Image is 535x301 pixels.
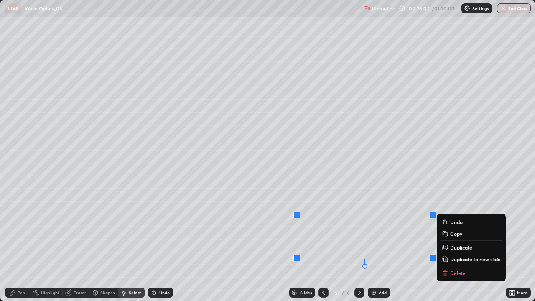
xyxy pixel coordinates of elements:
[18,291,25,295] div: Pen
[100,291,115,295] div: Shapes
[372,5,395,12] p: Recording
[472,6,489,10] p: Settings
[300,291,312,295] div: Slides
[517,291,527,295] div: More
[370,289,377,296] img: add-slide-button
[450,244,472,251] p: Duplicate
[332,290,340,295] div: 6
[464,5,471,12] img: class-settings-icons
[346,289,351,296] div: 6
[379,291,387,295] div: Add
[440,268,502,278] button: Delete
[342,290,344,295] div: /
[450,256,501,263] p: Duplicate to new slide
[129,291,141,295] div: Select
[25,5,62,12] p: Wave Optics_05
[450,219,463,225] p: Undo
[440,242,502,253] button: Duplicate
[440,229,502,239] button: Copy
[440,217,502,227] button: Undo
[500,5,507,12] img: end-class-cross
[159,291,170,295] div: Undo
[497,3,531,13] button: End Class
[8,5,19,12] p: LIVE
[364,5,370,12] img: recording.375f2c34.svg
[74,291,86,295] div: Eraser
[41,291,59,295] div: Highlight
[450,270,466,276] p: Delete
[440,254,502,264] button: Duplicate to new slide
[450,230,462,237] p: Copy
